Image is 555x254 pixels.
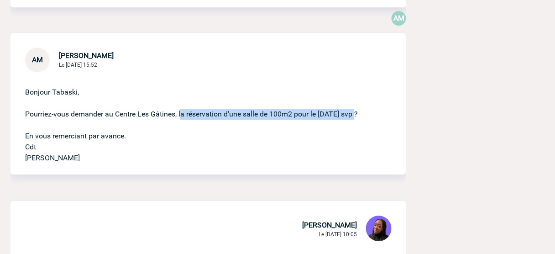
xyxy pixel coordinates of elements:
img: 131349-0.png [366,216,392,241]
span: [PERSON_NAME] [59,51,114,60]
span: Le [DATE] 15:52 [59,62,97,68]
p: Bonjour Tabaski, Pourriez-vous demander au Centre Les Gâtines, la réservation d'une salle de 100m... [25,72,366,164]
div: Aurélie MORO 11:42 [392,11,406,26]
span: AM [32,55,43,64]
span: Le [DATE] 10:05 [319,231,357,238]
span: [PERSON_NAME] [302,221,357,229]
p: AM [392,11,406,26]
